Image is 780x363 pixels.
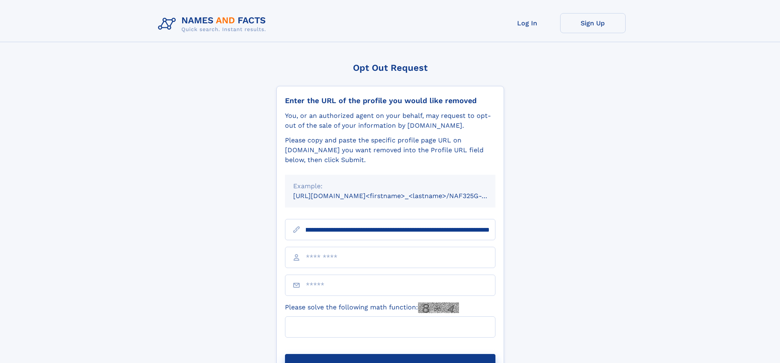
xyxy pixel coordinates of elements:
[293,192,511,200] small: [URL][DOMAIN_NAME]<firstname>_<lastname>/NAF325G-xxxxxxxx
[293,181,487,191] div: Example:
[285,302,459,313] label: Please solve the following math function:
[285,135,495,165] div: Please copy and paste the specific profile page URL on [DOMAIN_NAME] you want removed into the Pr...
[285,111,495,131] div: You, or an authorized agent on your behalf, may request to opt-out of the sale of your informatio...
[155,13,273,35] img: Logo Names and Facts
[285,96,495,105] div: Enter the URL of the profile you would like removed
[560,13,626,33] a: Sign Up
[495,13,560,33] a: Log In
[276,63,504,73] div: Opt Out Request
